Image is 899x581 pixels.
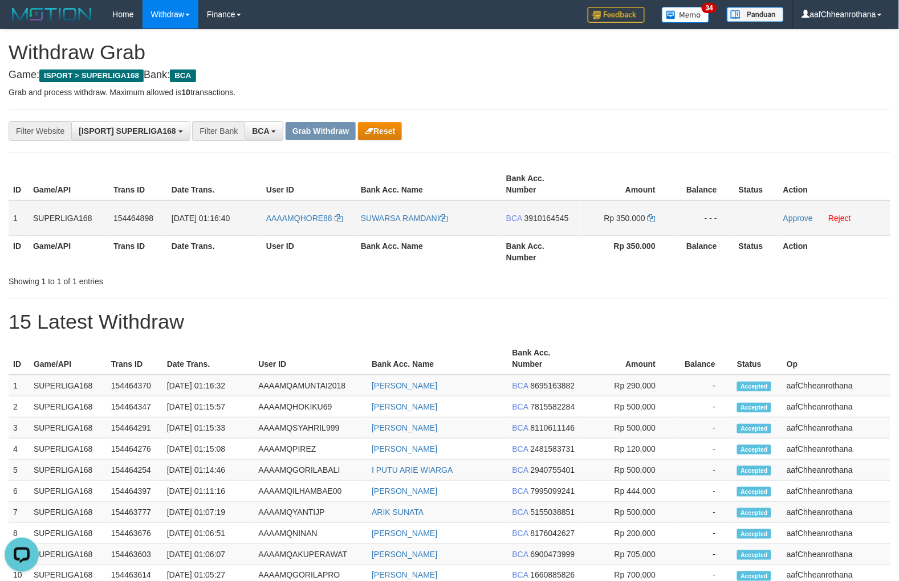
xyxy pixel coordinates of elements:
span: Copy 8695163882 to clipboard [531,381,575,390]
a: AAAAMQHORE88 [266,214,343,223]
td: [DATE] 01:06:07 [162,544,254,565]
td: SUPERLIGA168 [29,460,107,481]
td: [DATE] 01:11:16 [162,481,254,502]
button: [ISPORT] SUPERLIGA168 [71,121,190,141]
td: 154464276 [107,439,162,460]
button: Reset [358,122,402,140]
span: BCA [170,69,196,82]
span: Accepted [737,508,771,518]
span: Accepted [737,571,771,581]
th: Trans ID [107,342,162,375]
td: 7 [9,502,29,523]
td: AAAAMQGORILABALI [254,460,367,481]
span: BCA [512,508,528,517]
span: [DATE] 01:16:40 [172,214,230,223]
img: MOTION_logo.png [9,6,95,23]
td: 8 [9,523,29,544]
td: Rp 500,000 [583,502,673,523]
span: 154464898 [113,214,153,223]
button: Open LiveChat chat widget [5,5,39,39]
a: I PUTU ARIE WIARGA [372,465,453,474]
th: ID [9,342,29,375]
span: Copy 1660885826 to clipboard [531,571,575,580]
td: 1 [9,201,29,236]
a: [PERSON_NAME] [372,486,437,496]
a: [PERSON_NAME] [372,381,437,390]
td: - [673,396,733,418]
th: Balance [673,235,734,268]
td: - [673,481,733,502]
span: Accepted [737,424,771,433]
th: Date Trans. [167,168,262,201]
td: [DATE] 01:07:19 [162,502,254,523]
span: ISPORT > SUPERLIGA168 [39,69,144,82]
td: 154463676 [107,523,162,544]
a: [PERSON_NAME] [372,444,437,453]
span: AAAAMQHORE88 [266,214,332,223]
td: Rp 500,000 [583,418,673,439]
td: - [673,523,733,544]
strong: 10 [181,88,190,97]
td: AAAAMQHOKIKU69 [254,396,367,418]
td: 154463603 [107,544,162,565]
span: Accepted [737,529,771,539]
td: Rp 290,000 [583,375,673,396]
td: aafChheanrothana [782,396,890,418]
td: [DATE] 01:14:46 [162,460,254,481]
td: - [673,460,733,481]
span: Accepted [737,445,771,455]
span: Copy 8110611146 to clipboard [531,423,575,432]
td: aafChheanrothana [782,544,890,565]
td: 154463777 [107,502,162,523]
td: aafChheanrothana [782,460,890,481]
span: Copy 2940755401 to clipboard [531,465,575,474]
th: User ID [262,235,356,268]
td: 5 [9,460,29,481]
td: SUPERLIGA168 [29,375,107,396]
a: Reject [828,214,851,223]
a: ARIK SUNATA [372,508,424,517]
td: aafChheanrothana [782,418,890,439]
td: 154464397 [107,481,162,502]
th: Bank Acc. Number [502,235,580,268]
a: [PERSON_NAME] [372,423,437,432]
h4: Game: Bank: [9,69,890,81]
span: Copy 5155038851 to clipboard [531,508,575,517]
td: [DATE] 01:15:08 [162,439,254,460]
td: - [673,544,733,565]
th: Bank Acc. Number [502,168,580,201]
span: Copy 8176042627 to clipboard [531,529,575,538]
span: BCA [512,465,528,474]
div: Showing 1 to 1 of 1 entries [9,271,366,287]
td: 154464254 [107,460,162,481]
span: Rp 350.000 [604,214,645,223]
th: ID [9,168,29,201]
th: Game/API [29,342,107,375]
span: BCA [512,423,528,432]
td: Rp 120,000 [583,439,673,460]
span: Copy 6900473999 to clipboard [531,550,575,559]
td: 2 [9,396,29,418]
th: Status [734,168,779,201]
span: BCA [512,381,528,390]
th: User ID [262,168,356,201]
td: Rp 200,000 [583,523,673,544]
a: [PERSON_NAME] [372,571,437,580]
th: Trans ID [109,168,167,201]
th: Action [779,235,890,268]
span: Accepted [737,403,771,412]
th: Bank Acc. Name [367,342,507,375]
span: BCA [512,486,528,496]
td: aafChheanrothana [782,375,890,396]
span: 34 [702,3,717,13]
th: Game/API [29,235,109,268]
span: [ISPORT] SUPERLIGA168 [79,126,176,136]
td: AAAAMQILHAMBAE00 [254,481,367,502]
td: - [673,375,733,396]
td: SUPERLIGA168 [29,201,109,236]
td: AAAAMQPIREZ [254,439,367,460]
td: aafChheanrothana [782,481,890,502]
td: SUPERLIGA168 [29,481,107,502]
th: Balance [673,168,734,201]
span: Accepted [737,466,771,476]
